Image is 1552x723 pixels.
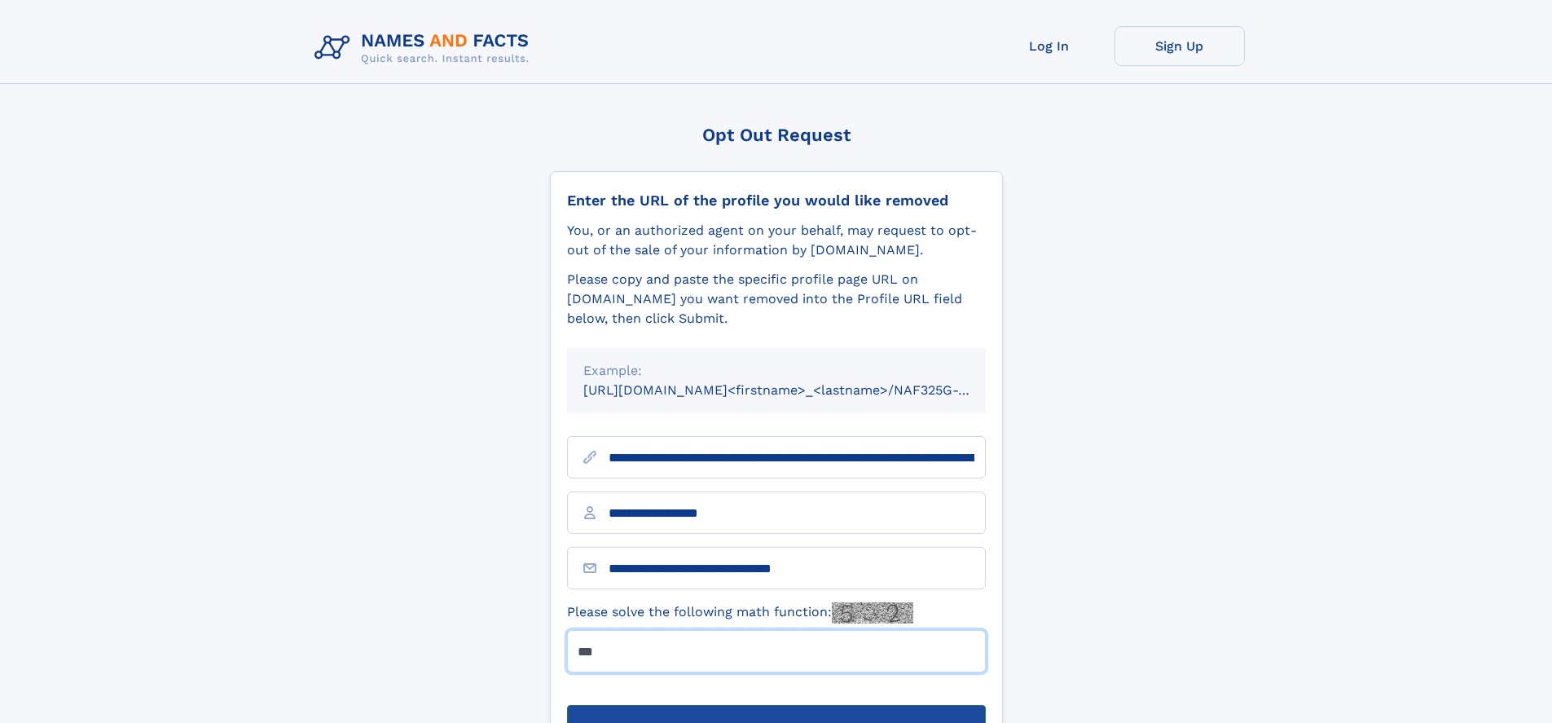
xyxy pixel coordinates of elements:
[1115,26,1245,66] a: Sign Up
[550,125,1003,145] div: Opt Out Request
[984,26,1115,66] a: Log In
[567,192,986,209] div: Enter the URL of the profile you would like removed
[567,270,986,328] div: Please copy and paste the specific profile page URL on [DOMAIN_NAME] you want removed into the Pr...
[567,602,913,624] label: Please solve the following math function:
[308,26,543,70] img: Logo Names and Facts
[583,382,1017,398] small: [URL][DOMAIN_NAME]<firstname>_<lastname>/NAF325G-xxxxxxxx
[567,221,986,260] div: You, or an authorized agent on your behalf, may request to opt-out of the sale of your informatio...
[583,361,969,381] div: Example:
